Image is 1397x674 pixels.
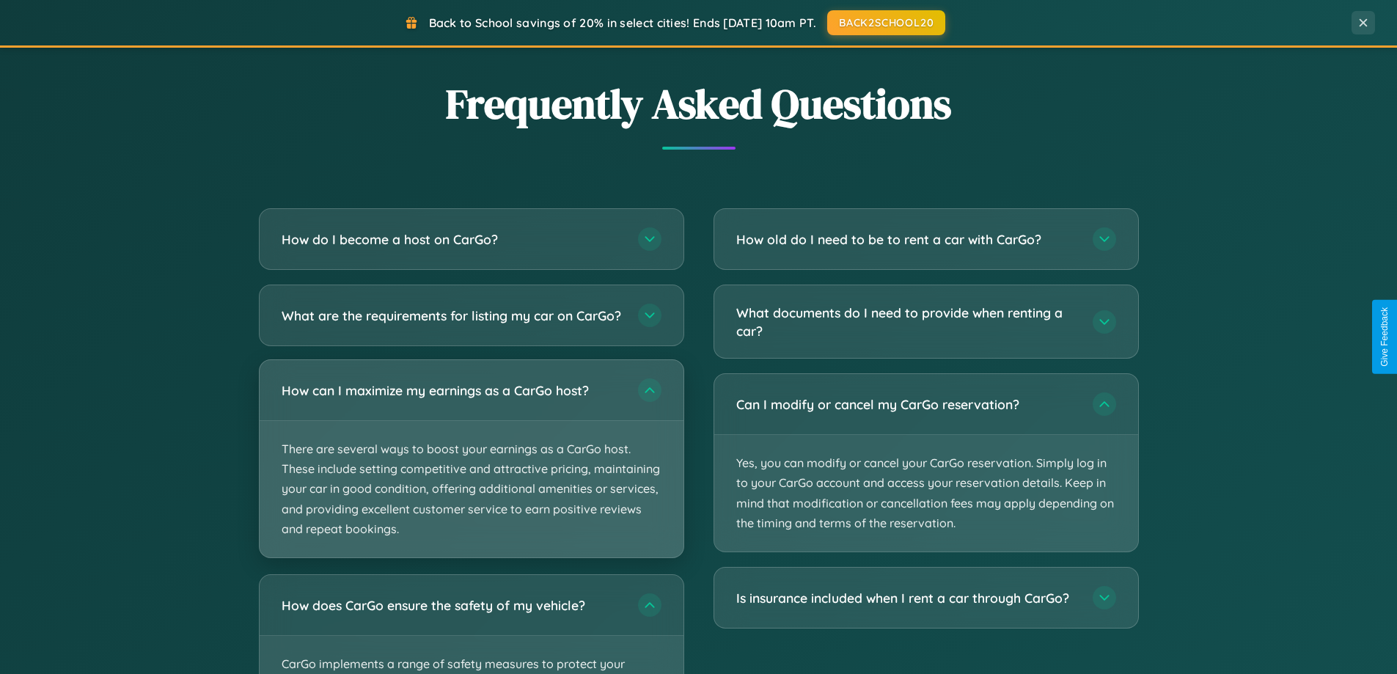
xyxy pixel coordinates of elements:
span: Back to School savings of 20% in select cities! Ends [DATE] 10am PT. [429,15,816,30]
h3: What are the requirements for listing my car on CarGo? [282,307,623,325]
button: BACK2SCHOOL20 [827,10,945,35]
h3: What documents do I need to provide when renting a car? [736,304,1078,340]
p: Yes, you can modify or cancel your CarGo reservation. Simply log in to your CarGo account and acc... [714,435,1138,552]
p: There are several ways to boost your earnings as a CarGo host. These include setting competitive ... [260,421,683,557]
h3: How can I maximize my earnings as a CarGo host? [282,381,623,400]
h3: How do I become a host on CarGo? [282,230,623,249]
h3: How old do I need to be to rent a car with CarGo? [736,230,1078,249]
h3: How does CarGo ensure the safety of my vehicle? [282,596,623,615]
h3: Is insurance included when I rent a car through CarGo? [736,589,1078,607]
h3: Can I modify or cancel my CarGo reservation? [736,395,1078,414]
h2: Frequently Asked Questions [259,76,1139,132]
div: Give Feedback [1379,307,1390,367]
